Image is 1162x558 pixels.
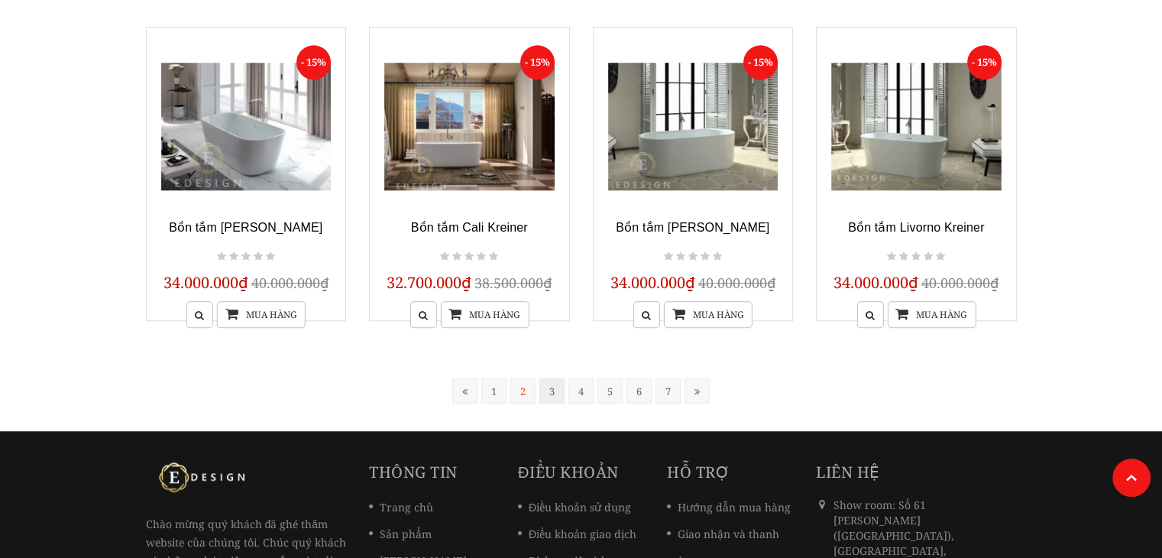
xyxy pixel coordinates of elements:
i: Not rated yet! [464,250,474,264]
a: Trang chủ [369,500,433,514]
a: Mua hàng [217,301,306,328]
i: Not rated yet! [254,250,263,264]
a: 6 [626,378,652,404]
span: 34.000.000₫ [833,272,918,293]
a: 1 [481,378,507,404]
span: 32.700.000₫ [387,272,471,293]
div: Not rated yet! [438,248,500,266]
i: Not rated yet! [664,250,673,264]
a: Mua hàng [440,301,529,328]
a: Sản phẩm [369,527,432,541]
a: 5 [597,378,623,404]
div: Not rated yet! [885,248,947,266]
i: Not rated yet! [701,250,710,264]
a: Thông tin [369,462,458,482]
a: Điều khoản giao dịch [518,527,636,541]
i: Not rated yet! [241,250,251,264]
i: Not rated yet! [899,250,908,264]
i: Not rated yet! [676,250,685,264]
i: Not rated yet! [440,250,449,264]
a: 4 [568,378,594,404]
a: 7 [655,378,681,404]
a: Mua hàng [887,301,976,328]
img: logo Kreiner Germany - Edesign Interior [146,462,261,492]
i: Not rated yet! [477,250,486,264]
i: Not rated yet! [887,250,896,264]
div: Not rated yet! [662,248,724,266]
i: Not rated yet! [924,250,933,264]
a: Điều khoản [518,462,618,482]
a: Bồn tắm [PERSON_NAME] [616,221,769,234]
i: Not rated yet! [911,250,921,264]
i: Not rated yet! [266,250,275,264]
a: 3 [539,378,565,404]
span: 40.000.000₫ [251,274,329,292]
span: 34.000.000₫ [163,272,248,293]
span: - 15% [743,45,778,79]
a: Bồn tắm [PERSON_NAME] [169,221,322,234]
span: 34.000.000₫ [610,272,695,293]
i: Not rated yet! [229,250,238,264]
i: Not rated yet! [936,250,945,264]
a: Bồn tắm Cali Kreiner [411,221,528,234]
a: Điều khoản sử dụng [518,500,631,514]
span: - 15% [967,45,1002,79]
a: Mua hàng [664,301,753,328]
span: - 15% [296,45,331,79]
span: Liên hệ [816,462,880,482]
div: Not rated yet! [215,248,277,266]
span: 40.000.000₫ [921,274,999,292]
a: Hỗ trợ [667,462,730,482]
span: 38.500.000₫ [474,274,552,292]
i: Not rated yet! [489,250,498,264]
a: Lên đầu trang [1112,459,1151,497]
a: Bồn tắm Livorno Kreiner [848,221,984,234]
i: Not rated yet! [713,250,722,264]
span: - 15% [520,45,555,79]
span: 40.000.000₫ [698,274,775,292]
a: 2 [510,378,536,404]
a: Hướng dẫn mua hàng [667,500,791,514]
i: Not rated yet! [217,250,226,264]
i: Not rated yet! [452,250,461,264]
i: Not rated yet! [688,250,698,264]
